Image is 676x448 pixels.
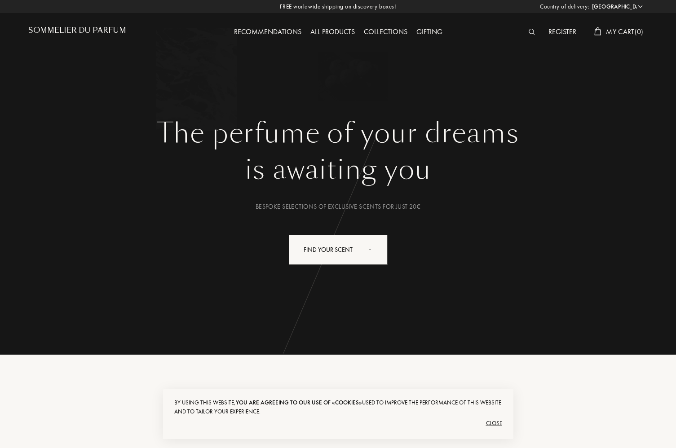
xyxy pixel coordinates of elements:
[306,27,359,36] a: All products
[282,235,394,265] a: Find your scentanimation
[306,26,359,38] div: All products
[594,27,601,35] img: cart_white.svg
[289,235,388,265] div: Find your scent
[412,27,447,36] a: Gifting
[35,149,641,190] div: is awaiting you
[28,26,126,35] h1: Sommelier du Parfum
[35,117,641,149] h1: The perfume of your dreams
[35,202,641,211] div: Bespoke selections of exclusive scents for just 20€
[606,27,643,36] span: My Cart ( 0 )
[359,26,412,38] div: Collections
[544,27,581,36] a: Register
[174,398,502,416] div: By using this website, used to improve the performance of this website and to tailor your experie...
[637,3,644,10] img: arrow_w.png
[412,26,447,38] div: Gifting
[544,26,581,38] div: Register
[529,29,535,35] img: search_icn_white.svg
[236,399,362,406] span: you are agreeing to our use of «cookies»
[230,26,306,38] div: Recommendations
[366,240,384,258] div: animation
[28,26,126,38] a: Sommelier du Parfum
[359,27,412,36] a: Collections
[540,2,589,11] span: Country of delivery:
[174,416,502,430] div: Close
[230,27,306,36] a: Recommendations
